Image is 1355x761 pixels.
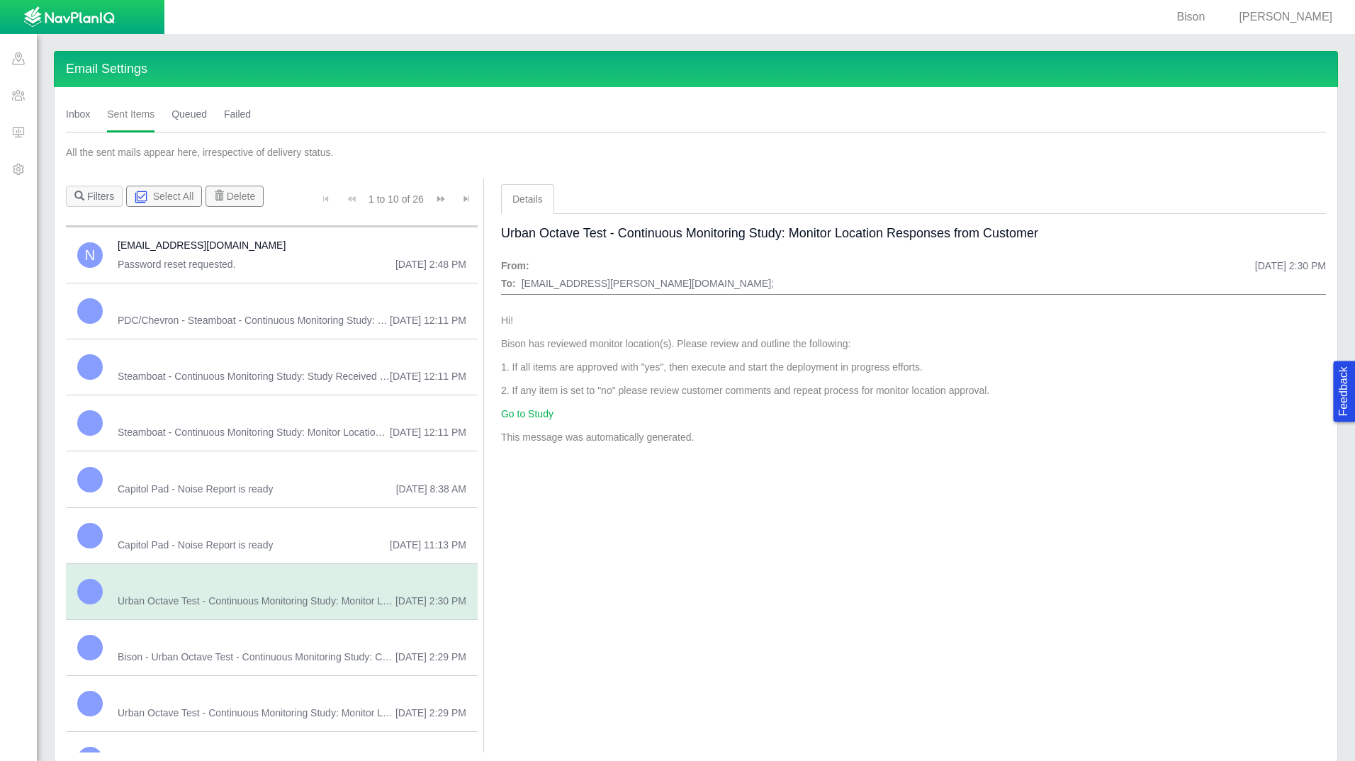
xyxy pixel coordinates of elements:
a: Details [501,184,554,214]
p: This message was automatically generated. [501,429,1326,446]
img: UrbanGroupSolutionsTheme$USG_Images$logo.png [23,6,115,29]
img: Email_Connector$Images$select_all_3.svg [135,191,147,203]
span: Capitol Pad - Noise Report is ready [118,482,273,496]
a: Sent Items [107,96,154,133]
span: [DATE] 12:11 PM [390,425,466,439]
span: [DATE] 2:48 PM [395,257,466,271]
span: Bison - Urban Octave Test - Continuous Monitoring Study: Created and Submitted [118,650,395,664]
div: [PERSON_NAME] [1222,9,1338,26]
span: [DATE] 2:30 PM [1255,259,1326,276]
button: Go to last page [455,186,478,213]
span: Urban Octave Test - Continuous Monitoring Study: Monitor Location Responses from Customer [118,594,395,608]
span: Urban Octave Test - Continuous Monitoring Study: Monitor Location(s) for Approval [118,706,395,720]
span: [DATE] 11:13 PM [390,538,466,552]
a: Failed [224,96,251,133]
button: Feedback [1333,361,1355,422]
span: [DATE] 12:11 PM [390,313,466,327]
h5: [EMAIL_ADDRESS][DOMAIN_NAME] [118,239,466,252]
p: Bison has reviewed monitor location(s). Please review and outline the following: [501,335,1326,353]
p: 2. If any item is set to "no" please review customer comments and repeat process for monitor loca... [501,382,1326,400]
button: Delete [206,186,264,207]
span: Steamboat - Continuous Monitoring Study: Study Received by [PERSON_NAME] in NavPlanIQ [118,369,390,383]
p: All the sent mails appear here, irrespective of delivery status. [66,144,1326,162]
a: Go to Study [501,408,553,419]
span: [DATE] 2:30 PM [395,594,466,608]
span: Capitol Pad - Noise Report is ready [118,538,273,552]
button: Go to next page [429,186,452,213]
span: Bison [1176,11,1205,23]
div: Pagination [315,186,478,218]
div: 1 to 10 of 26 [363,192,429,212]
span: Password reset requested. [118,257,236,271]
label: To: [501,276,516,291]
h5: N [77,242,103,268]
span: PDC/Chevron - Steamboat - Continuous Monitoring Study: Created and Submitted [118,313,390,327]
h4: Urban Octave Test - Continuous Monitoring Study: Monitor Location Responses from Customer [501,225,1326,242]
a: Queued [172,96,207,133]
span: [EMAIL_ADDRESS][PERSON_NAME][DOMAIN_NAME]; [522,276,774,294]
span: [DATE] 2:29 PM [395,706,466,720]
span: Steamboat - Continuous Monitoring Study: Monitor Location(s) for Approval [118,425,390,439]
button: Select All [126,186,203,207]
h4: Email Settings [54,51,1338,87]
a: Inbox [66,96,90,133]
p: Hi! [501,312,1326,329]
p: 1. If all items are approved with "yes", then execute and start the deployment in progress efforts. [501,359,1326,376]
button: Filters [66,186,123,207]
span: [DATE] 12:11 PM [390,369,466,383]
span: [PERSON_NAME] [1239,11,1332,23]
span: [DATE] 8:38 AM [396,482,466,496]
label: From: [501,259,529,273]
span: [DATE] 2:29 PM [395,650,466,664]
